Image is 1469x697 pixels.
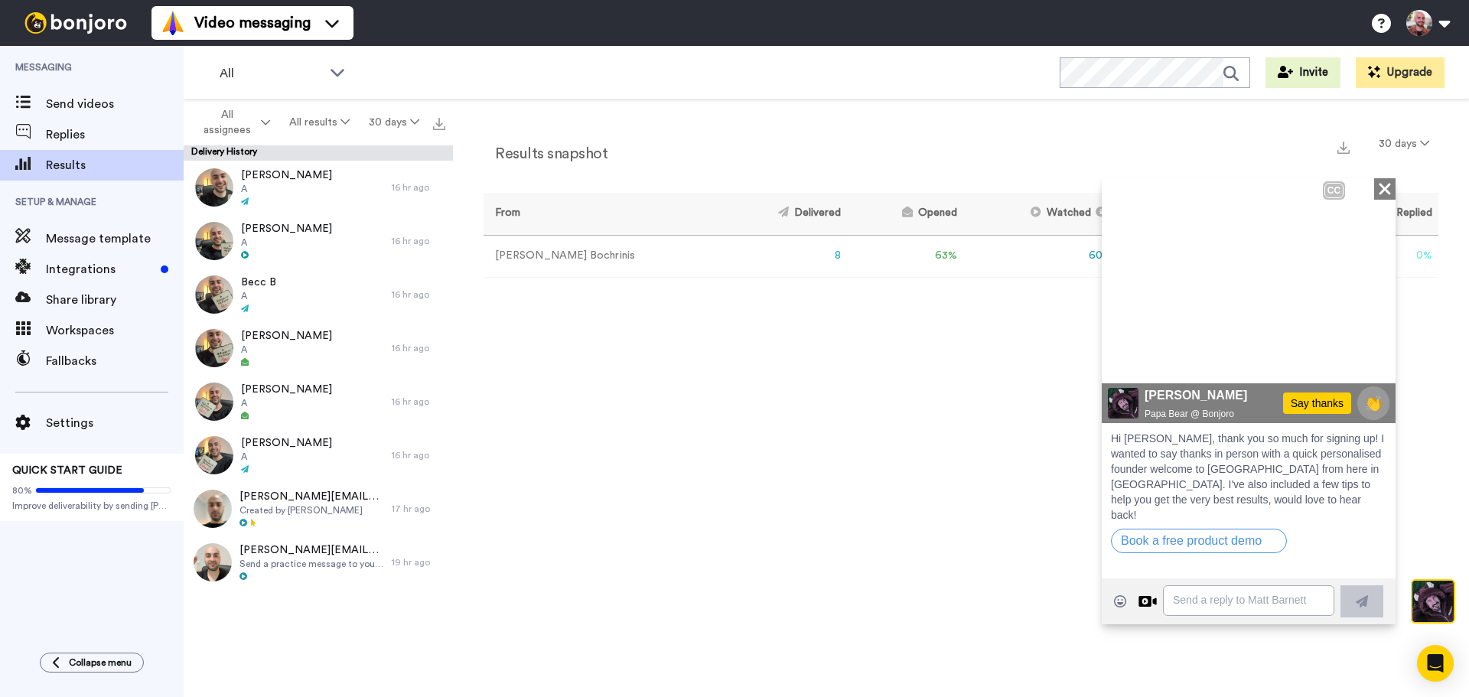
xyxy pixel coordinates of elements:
span: Video messaging [194,12,311,34]
span: [PERSON_NAME] [241,328,332,344]
div: 16 hr ago [392,181,445,194]
span: Settings [46,414,184,432]
span: [PERSON_NAME] [241,435,332,451]
div: Reply by Video [37,414,55,432]
span: Fallbacks [46,352,184,370]
td: 8 [720,235,848,277]
a: Book a free product demo [9,356,185,369]
div: 00:47 | 00:58 [44,171,116,189]
div: 16 hr ago [392,288,445,301]
span: A [241,236,332,249]
span: [PERSON_NAME][EMAIL_ADDRESS][DOMAIN_NAME] [239,489,384,504]
img: 8457c49f-55c6-4799-b043-4ca204efa0fc-thumb.jpg [194,490,232,528]
button: 30 days [359,109,428,136]
button: Book a free product demo [9,350,185,375]
img: Full screen [265,172,280,187]
img: 70d5bdd3-5e79-4de7-b827-561892218174-thumb.jpg [195,275,233,314]
div: 16 hr ago [392,396,445,408]
span: A [241,397,332,409]
button: Collapse menu [40,653,144,673]
span: [PERSON_NAME] [43,208,212,226]
div: CC [223,5,242,20]
span: A [241,451,332,463]
span: [PERSON_NAME][EMAIL_ADDRESS][DOMAIN_NAME] [239,542,384,558]
img: c638375f-eacb-431c-9714-bd8d08f708a7-1584310529.jpg [6,210,37,240]
span: Send a practice message to yourself [239,558,384,570]
div: 16 hr ago [392,235,445,247]
th: From [484,193,720,235]
img: vm-color.svg [161,11,185,35]
span: 👏 [256,214,288,236]
span: 80% [12,484,32,497]
img: f174454c-2534-49a1-97cb-12d137d4ac7b-thumb.jpg [195,436,233,474]
img: export.svg [1337,142,1350,154]
div: 19 hr ago [392,556,445,568]
a: [PERSON_NAME]A16 hr ago [184,428,453,482]
img: 95cde9aa-b098-4f65-a62d-9294c9718c17-thumb.jpg [195,168,233,207]
span: Replies [46,125,184,144]
span: Collapse menu [69,656,132,669]
button: 👏 [256,208,288,242]
th: Delivered [720,193,848,235]
img: 94e8ff28-1820-416d-a08e-61ac139a74eb-thumb.jpg [195,383,233,421]
td: 63 % [847,235,963,277]
span: Papa Bear @ Bonjoro [43,230,212,242]
span: [PERSON_NAME] [241,221,332,236]
div: Open on new window [166,358,175,367]
span: Created by [PERSON_NAME] [239,504,384,516]
span: Hi [PERSON_NAME], thank you so much for signing up! I wanted to say thanks in person with a quick... [9,254,282,343]
button: Export a summary of each team member’s results that match this filter now. [1333,135,1354,158]
div: Say thanks [181,214,249,236]
button: Upgrade [1356,57,1445,88]
span: [PERSON_NAME] [241,382,332,397]
span: Message template [46,230,184,248]
span: Share library [46,291,184,309]
img: 5750d2bd-fbbc-4f33-b546-d5151fad1ea2-thumb.jpg [194,543,232,581]
button: All results [280,109,360,136]
img: bj-logo-header-white.svg [18,12,133,34]
a: Becc BA16 hr ago [184,268,453,321]
a: [PERSON_NAME]A16 hr ago [184,321,453,375]
div: 16 hr ago [392,449,445,461]
a: [PERSON_NAME][EMAIL_ADDRESS][DOMAIN_NAME]Created by [PERSON_NAME]17 hr ago [184,482,453,536]
th: Watched [963,193,1119,235]
span: Improve deliverability by sending [PERSON_NAME]’s from your own email [12,500,171,512]
div: Delivery History [184,145,453,161]
span: All assignees [196,107,258,138]
button: Export all results that match these filters now. [428,111,450,134]
span: A [241,183,332,195]
td: 60 % [963,235,1119,277]
span: Integrations [46,260,155,278]
a: [PERSON_NAME][EMAIL_ADDRESS][DOMAIN_NAME]Send a practice message to yourself19 hr ago [184,536,453,589]
button: All assignees [187,101,280,144]
th: Opened [847,193,963,235]
span: Becc B [241,275,276,290]
button: Invite [1265,57,1340,88]
img: Mute/Unmute [234,172,249,187]
img: 0a9effa5-19cd-457b-8d9c-8b1f7f548c6d-thumb.jpg [195,329,233,367]
td: [PERSON_NAME] Bochrinis [484,235,720,277]
span: [PERSON_NAME] [241,168,332,183]
img: c638375f-eacb-431c-9714-bd8d08f708a7-1584310529.jpg [2,3,43,44]
span: QUICK START GUIDE [12,465,122,476]
img: export.svg [433,118,445,130]
div: Open Intercom Messenger [1417,645,1454,682]
div: 17 hr ago [392,503,445,515]
a: [PERSON_NAME]A16 hr ago [184,161,453,214]
img: 244013c5-617a-459e-a90b-74682808560c-thumb.jpg [195,222,233,260]
span: Send videos [46,95,184,113]
span: Workspaces [46,321,184,340]
h2: Results snapshot [484,145,607,162]
a: [PERSON_NAME]A16 hr ago [184,214,453,268]
span: A [241,290,276,302]
span: A [241,344,332,356]
div: 16 hr ago [392,342,445,354]
a: [PERSON_NAME]A16 hr ago [184,375,453,428]
span: Results [46,156,184,174]
button: 30 days [1370,130,1438,158]
span: All [220,64,322,83]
